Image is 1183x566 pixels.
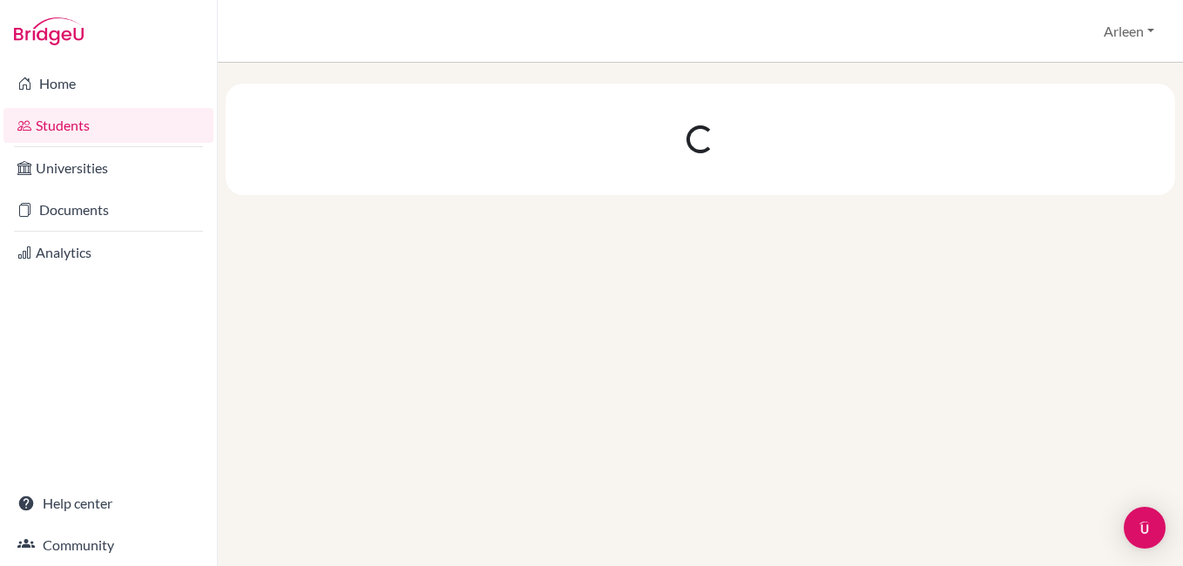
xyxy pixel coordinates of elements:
img: Bridge-U [14,17,84,45]
button: Arleen [1096,15,1162,48]
a: Home [3,66,213,101]
a: Universities [3,151,213,185]
a: Students [3,108,213,143]
a: Analytics [3,235,213,270]
a: Help center [3,486,213,521]
a: Community [3,528,213,563]
a: Documents [3,192,213,227]
div: Open Intercom Messenger [1124,507,1166,549]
